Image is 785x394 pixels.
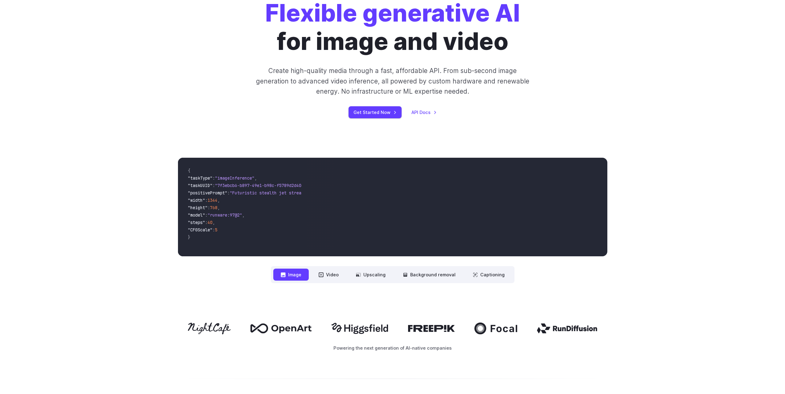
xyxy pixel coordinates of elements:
span: "7f3ebcb6-b897-49e1-b98c-f5789d2d40d7" [215,183,309,188]
span: : [227,190,230,196]
span: , [217,205,220,210]
span: "steps" [188,220,205,225]
button: Video [311,269,346,281]
button: Background removal [395,269,463,281]
span: "positivePrompt" [188,190,227,196]
p: Powering the next generation of AI-native companies [178,344,607,351]
span: "height" [188,205,208,210]
button: Captioning [465,269,512,281]
span: : [205,197,208,203]
span: 768 [210,205,217,210]
span: } [188,234,190,240]
span: , [242,212,245,218]
button: Upscaling [349,269,393,281]
span: : [213,175,215,181]
span: : [213,183,215,188]
p: Create high-quality media through a fast, affordable API. From sub-second image generation to adv... [255,66,530,96]
span: "CFGScale" [188,227,213,233]
button: Image [273,269,309,281]
span: : [205,220,208,225]
span: , [213,220,215,225]
span: "imageInference" [215,175,254,181]
span: "Futuristic stealth jet streaking through a neon-lit cityscape with glowing purple exhaust" [230,190,454,196]
a: Get Started Now [349,106,402,118]
span: "runware:97@2" [208,212,242,218]
span: "width" [188,197,205,203]
span: "model" [188,212,205,218]
span: , [217,197,220,203]
span: "taskUUID" [188,183,213,188]
span: , [254,175,257,181]
a: API Docs [411,109,437,116]
span: 1344 [208,197,217,203]
span: { [188,168,190,173]
span: : [205,212,208,218]
span: 40 [208,220,213,225]
span: : [208,205,210,210]
span: "taskType" [188,175,213,181]
span: 5 [215,227,217,233]
span: : [213,227,215,233]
